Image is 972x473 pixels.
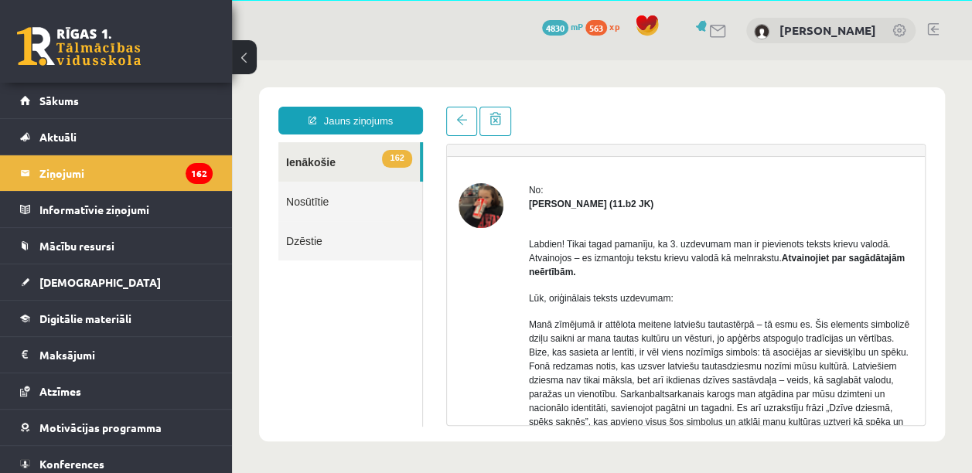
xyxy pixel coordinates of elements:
[39,130,77,144] span: Aktuāli
[20,119,213,155] a: Aktuāli
[20,301,213,336] a: Digitālie materiāli
[20,337,213,373] a: Maksājumi
[779,22,876,38] a: [PERSON_NAME]
[46,161,190,200] a: Dzēstie
[542,20,568,36] span: 4830
[39,337,213,373] legend: Maksājumi
[46,46,191,74] a: Jauns ziņojums
[20,155,213,191] a: Ziņojumi162
[297,231,681,245] p: Lūk, oriģinālais teksts uzdevumam:
[571,20,583,32] span: mP
[20,410,213,445] a: Motivācijas programma
[39,155,213,191] legend: Ziņojumi
[39,239,114,253] span: Mācību resursi
[297,257,681,396] p: Manā zīmējumā ir attēlota meitene latviešu tautastērpā – tā esmu es. Šis elements simbolizē dziļu...
[20,228,213,264] a: Mācību resursi
[20,264,213,300] a: [DEMOGRAPHIC_DATA]
[46,82,188,121] a: 162Ienākošie
[297,123,681,137] div: No:
[150,90,179,107] span: 162
[585,20,627,32] a: 563 xp
[20,192,213,227] a: Informatīvie ziņojumi
[39,384,81,398] span: Atzīmes
[585,20,607,36] span: 563
[39,457,104,471] span: Konferences
[609,20,619,32] span: xp
[20,83,213,118] a: Sākums
[542,20,583,32] a: 4830 mP
[39,420,162,434] span: Motivācijas programma
[39,94,79,107] span: Sākums
[20,373,213,409] a: Atzīmes
[297,138,421,149] strong: [PERSON_NAME] (11.b2 JK)
[39,311,131,325] span: Digitālie materiāli
[186,163,213,184] i: 162
[297,177,681,219] p: Labdien! Tikai tagad pamanīju, ka 3. uzdevumam man ir pievienots teksts krievu valodā. Atvainojos...
[754,24,769,39] img: Rolands Lavrinovičs
[46,121,190,161] a: Nosūtītie
[17,27,141,66] a: Rīgas 1. Tālmācības vidusskola
[39,275,161,289] span: [DEMOGRAPHIC_DATA]
[227,123,271,168] img: Oļesja Mikoļuka
[39,192,213,227] legend: Informatīvie ziņojumi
